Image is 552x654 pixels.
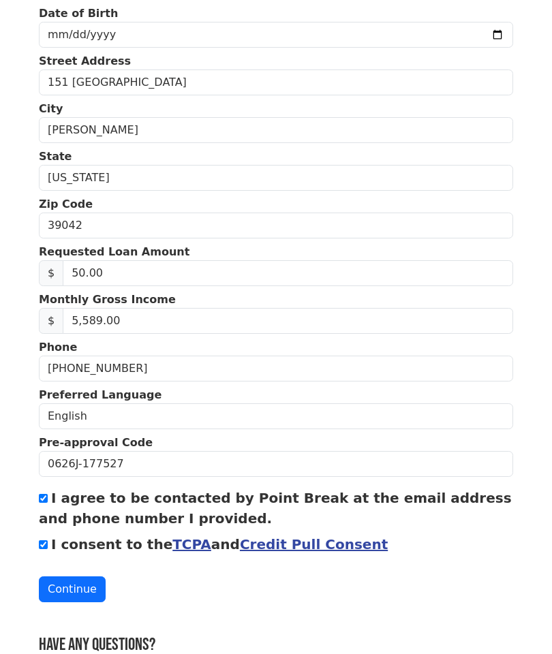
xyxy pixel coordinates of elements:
strong: City [39,102,63,115]
strong: Date of Birth [39,7,118,20]
button: Continue [39,576,106,602]
strong: State [39,150,72,163]
input: Street Address [39,69,513,95]
p: Monthly Gross Income [39,292,513,308]
input: Phone [39,356,513,381]
input: Monthly Gross Income [63,308,513,334]
input: City [39,117,513,143]
span: $ [39,260,63,286]
strong: Requested Loan Amount [39,245,189,258]
input: Requested Loan Amount [63,260,513,286]
span: $ [39,308,63,334]
strong: Street Address [39,54,131,67]
a: TCPA [172,536,211,552]
input: Zip Code [39,213,513,238]
strong: Zip Code [39,198,93,211]
a: Credit Pull Consent [240,536,388,552]
strong: Preferred Language [39,388,162,401]
strong: Phone [39,341,77,354]
label: I agree to be contacted by Point Break at the email address and phone number I provided. [39,490,512,527]
input: Pre-approval Code [39,451,513,477]
label: I consent to the and [51,536,388,552]
strong: Pre-approval Code [39,436,153,449]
